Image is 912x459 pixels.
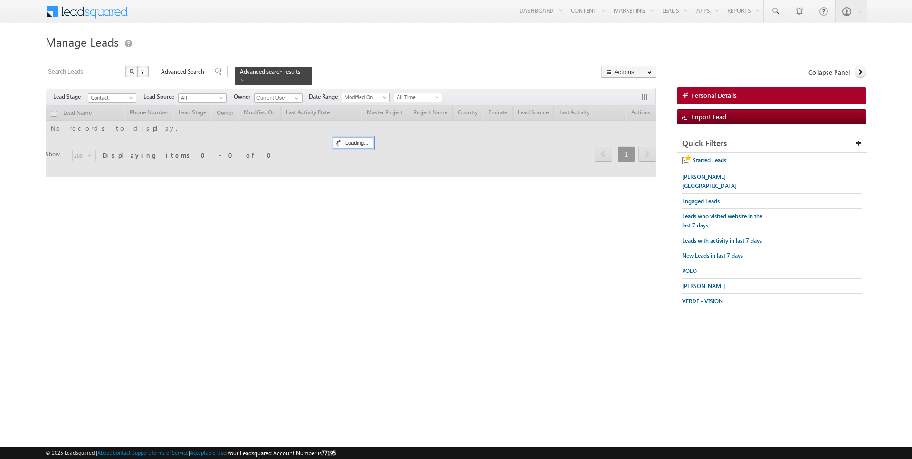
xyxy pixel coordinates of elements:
[691,91,737,100] span: Personal Details
[693,157,726,164] span: Starred Leads
[190,450,226,456] a: Acceptable Use
[394,93,442,102] a: All Time
[137,66,149,77] button: ?
[240,68,300,75] span: Advanced search results
[322,450,336,457] span: 77195
[46,34,119,49] span: Manage Leads
[682,173,737,189] span: [PERSON_NAME][GEOGRAPHIC_DATA]
[682,252,743,259] span: New Leads in last 7 days
[808,68,850,76] span: Collapse Panel
[97,450,111,456] a: About
[53,93,88,101] span: Lead Stage
[178,93,227,103] a: All
[309,93,342,101] span: Date Range
[682,298,723,305] span: VERDE - VISION
[682,237,762,244] span: Leads with activity in last 7 days
[333,137,373,149] div: Loading...
[88,93,136,103] a: Contact
[682,213,762,229] span: Leads who visited website in the last 7 days
[141,67,145,75] span: ?
[179,94,224,102] span: All
[161,67,207,76] span: Advanced Search
[394,93,439,102] span: All Time
[601,66,656,78] button: Actions
[234,93,254,101] span: Owner
[129,69,134,74] img: Search
[682,267,697,274] span: POLO
[682,282,726,290] span: [PERSON_NAME]
[677,87,866,104] a: Personal Details
[113,450,150,456] a: Contact Support
[290,94,302,103] a: Show All Items
[677,134,867,153] div: Quick Filters
[152,450,189,456] a: Terms of Service
[46,449,336,458] span: © 2025 LeadSquared | | | | |
[691,112,726,121] span: Import Lead
[143,93,178,101] span: Lead Source
[342,93,390,102] a: Modified On
[682,197,720,205] span: Engaged Leads
[88,94,133,102] span: Contact
[254,93,303,103] input: Type to Search
[228,450,336,457] span: Your Leadsquared Account Number is
[342,93,387,102] span: Modified On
